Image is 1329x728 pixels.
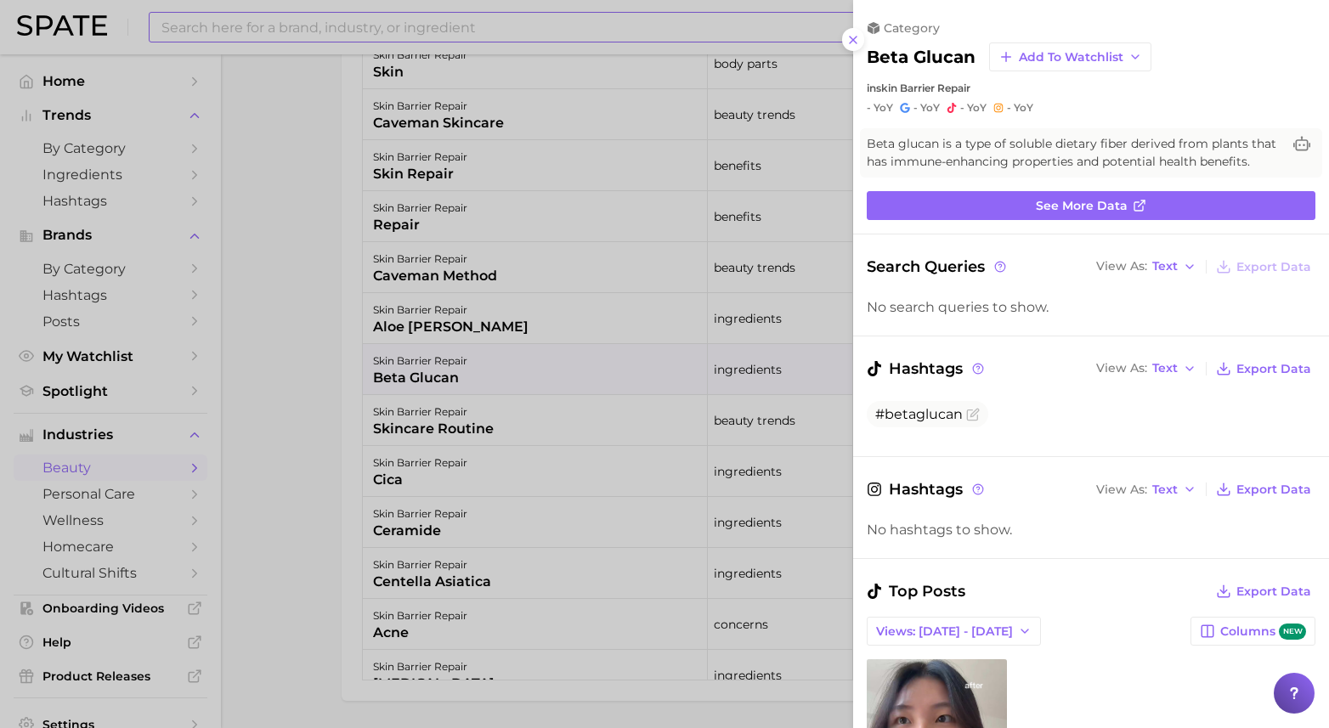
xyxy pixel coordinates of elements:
[1014,101,1033,115] span: YoY
[867,47,976,67] h2: beta glucan
[1152,485,1178,494] span: Text
[867,579,965,603] span: Top Posts
[1236,362,1311,376] span: Export Data
[1220,624,1306,640] span: Columns
[867,82,1315,94] div: in
[867,191,1315,220] a: See more data
[867,357,987,381] span: Hashtags
[1096,485,1147,494] span: View As
[1092,358,1201,380] button: View AsText
[1279,624,1306,640] span: new
[1007,101,1011,114] span: -
[867,255,1009,279] span: Search Queries
[1019,50,1123,65] span: Add to Watchlist
[1236,260,1311,274] span: Export Data
[1036,199,1128,213] span: See more data
[966,408,980,421] button: Flag as miscategorized or irrelevant
[1236,483,1311,497] span: Export Data
[867,477,987,501] span: Hashtags
[1092,256,1201,278] button: View AsText
[1152,364,1178,373] span: Text
[1096,262,1147,271] span: View As
[989,42,1151,71] button: Add to Watchlist
[884,20,940,36] span: category
[876,82,970,94] span: skin barrier repair
[867,135,1281,171] span: Beta glucan is a type of soluble dietary fiber derived from plants that has immune-enhancing prop...
[1092,478,1201,500] button: View AsText
[960,101,964,114] span: -
[876,624,1013,639] span: Views: [DATE] - [DATE]
[1212,477,1315,501] button: Export Data
[867,101,871,114] span: -
[1212,357,1315,381] button: Export Data
[967,101,987,115] span: YoY
[920,101,940,115] span: YoY
[867,617,1041,646] button: Views: [DATE] - [DATE]
[867,522,1315,538] div: No hashtags to show.
[1190,617,1315,646] button: Columnsnew
[874,101,893,115] span: YoY
[1236,584,1311,599] span: Export Data
[913,101,918,114] span: -
[1212,255,1315,279] button: Export Data
[867,299,1315,315] div: No search queries to show.
[875,406,963,422] span: #betaglucan
[1096,364,1147,373] span: View As
[1152,262,1178,271] span: Text
[1212,579,1315,603] button: Export Data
